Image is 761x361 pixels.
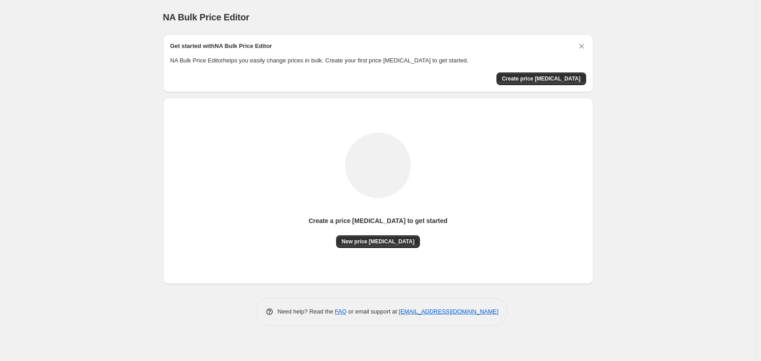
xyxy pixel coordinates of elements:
[399,308,498,315] a: [EMAIL_ADDRESS][DOMAIN_NAME]
[496,72,586,85] button: Create price change job
[278,308,335,315] span: Need help? Read the
[335,308,347,315] a: FAQ
[170,42,272,51] h2: Get started with NA Bulk Price Editor
[502,75,581,82] span: Create price [MEDICAL_DATA]
[347,308,399,315] span: or email support at
[577,42,586,51] button: Dismiss card
[163,12,250,22] span: NA Bulk Price Editor
[336,235,420,248] button: New price [MEDICAL_DATA]
[170,56,586,65] p: NA Bulk Price Editor helps you easily change prices in bulk. Create your first price [MEDICAL_DAT...
[342,238,414,245] span: New price [MEDICAL_DATA]
[308,216,448,225] p: Create a price [MEDICAL_DATA] to get started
